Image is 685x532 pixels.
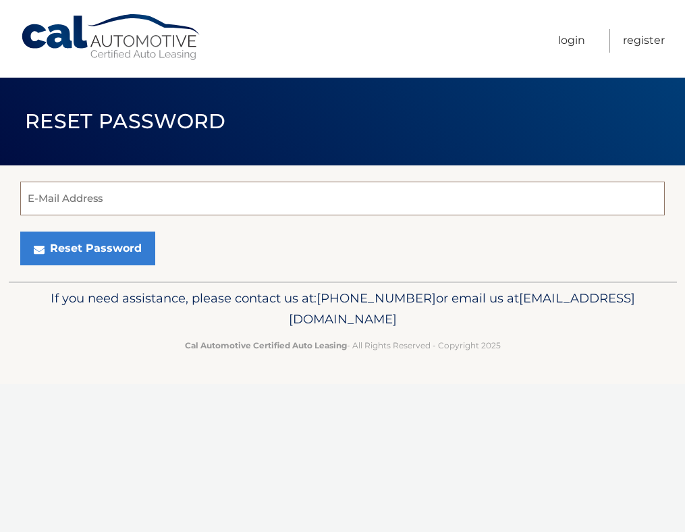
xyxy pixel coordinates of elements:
[317,290,436,306] span: [PHONE_NUMBER]
[623,29,665,53] a: Register
[29,288,657,331] p: If you need assistance, please contact us at: or email us at
[558,29,585,53] a: Login
[25,109,225,134] span: Reset Password
[29,338,657,352] p: - All Rights Reserved - Copyright 2025
[20,14,202,61] a: Cal Automotive
[185,340,347,350] strong: Cal Automotive Certified Auto Leasing
[20,182,665,215] input: E-Mail Address
[20,232,155,265] button: Reset Password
